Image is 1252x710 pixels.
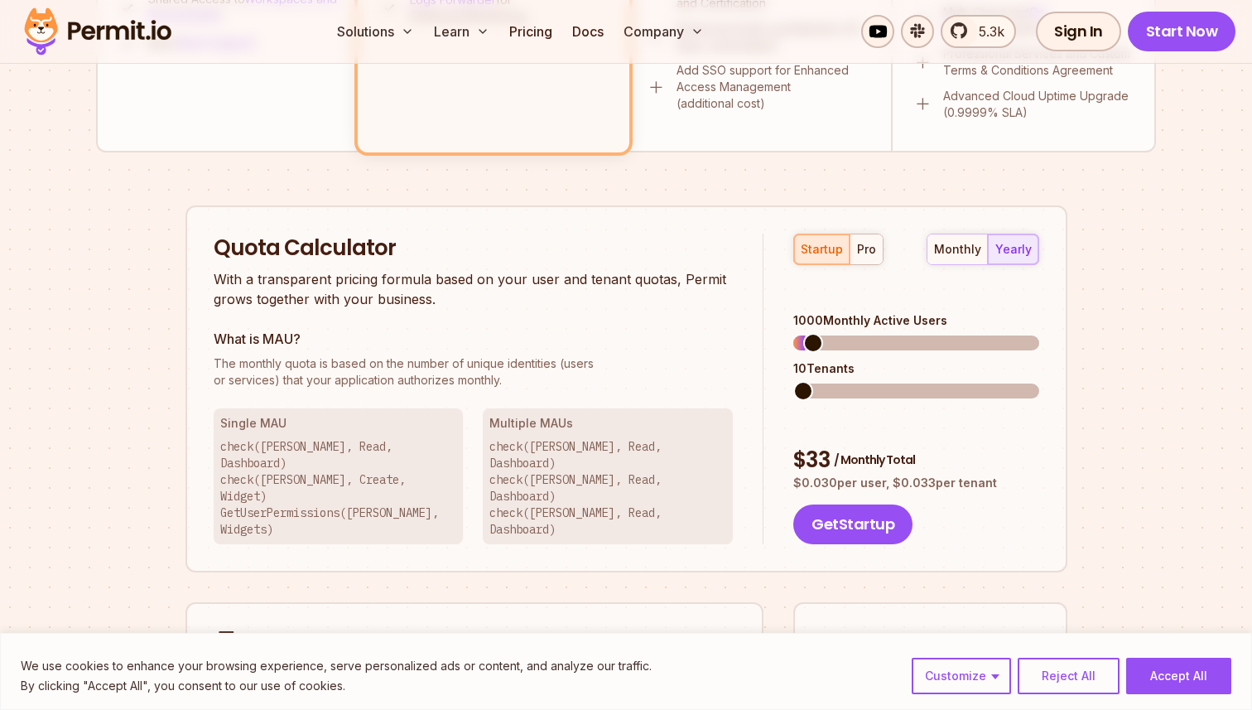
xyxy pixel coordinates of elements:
div: monthly [934,241,981,258]
div: pro [857,241,876,258]
p: $ 0.030 per user, $ 0.033 per tenant [793,475,1038,491]
button: Learn [427,15,496,48]
button: Solutions [330,15,421,48]
p: With a transparent pricing formula based on your user and tenant quotas, Permit grows together wi... [214,269,734,309]
a: 5.3k [941,15,1016,48]
h3: What is MAU? [214,329,734,349]
div: $ 33 [793,446,1038,476]
span: / Monthly Total [834,452,915,468]
button: GetStartup [793,505,913,544]
span: The monthly quota is based on the number of unique identities (users [214,355,734,372]
p: or services) that your application authorizes monthly. [214,355,734,389]
h3: Multiple MAUs [489,415,726,432]
button: Accept All [1126,658,1231,694]
button: Reject All [1018,658,1120,694]
p: We use cookies to enhance your browsing experience, serve personalized ads or content, and analyz... [21,656,652,676]
button: Company [617,15,710,48]
h3: Single MAU [220,415,457,432]
div: 1000 Monthly Active Users [793,312,1038,329]
h2: Quota Calculator [214,234,734,263]
a: Sign In [1036,12,1121,51]
button: Customize [912,658,1011,694]
p: Advanced Cloud Uptime Upgrade (0.9999% SLA) [943,88,1134,121]
img: Permit logo [17,3,179,60]
p: check([PERSON_NAME], Read, Dashboard) check([PERSON_NAME], Create, Widget) GetUserPermissions([PE... [220,438,457,538]
p: By clicking "Accept All", you consent to our use of cookies. [21,676,652,696]
a: Docs [566,15,610,48]
a: Pricing [503,15,559,48]
p: Add SSO support for Enhanced Access Management (additional cost) [677,62,871,112]
p: check([PERSON_NAME], Read, Dashboard) check([PERSON_NAME], Read, Dashboard) check([PERSON_NAME], ... [489,438,726,538]
div: 10 Tenants [793,360,1038,377]
span: 5.3k [969,22,1004,41]
a: Start Now [1128,12,1236,51]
